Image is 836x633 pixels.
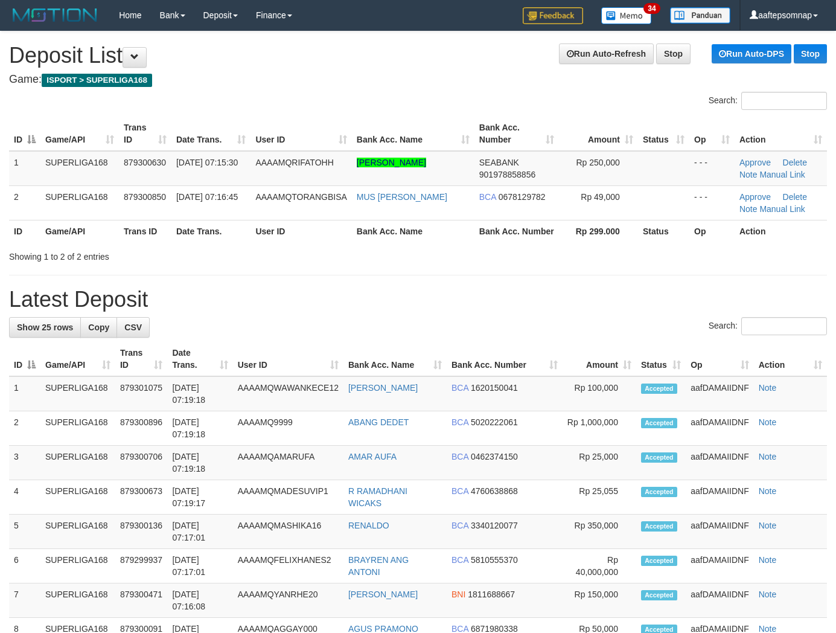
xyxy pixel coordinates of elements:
[115,446,168,480] td: 879300706
[735,220,827,242] th: Action
[40,151,119,186] td: SUPERLIGA168
[348,417,409,427] a: ABANG DEDET
[641,384,677,394] span: Accepted
[739,170,758,179] a: Note
[641,556,677,566] span: Accepted
[167,411,232,446] td: [DATE] 07:19:18
[783,158,807,167] a: Delete
[40,515,115,549] td: SUPERLIGA168
[689,151,735,186] td: - - -
[233,515,343,549] td: AAAAMQMASHIKA16
[712,44,791,63] a: Run Auto-DPS
[40,446,115,480] td: SUPERLIGA168
[40,220,119,242] th: Game/API
[255,158,333,167] span: AAAAMQRIFATOHH
[759,204,805,214] a: Manual Link
[348,590,418,599] a: [PERSON_NAME]
[759,590,777,599] a: Note
[9,515,40,549] td: 5
[479,192,496,202] span: BCA
[739,158,771,167] a: Approve
[9,220,40,242] th: ID
[479,170,535,179] span: Copy 901978858856 to clipboard
[9,583,40,618] td: 7
[638,117,689,151] th: Status: activate to sort column ascending
[40,185,119,220] td: SUPERLIGA168
[88,323,109,332] span: Copy
[641,418,677,428] span: Accepted
[115,411,168,446] td: 879300896
[468,590,515,599] span: Copy 1811688667 to clipboard
[643,3,660,14] span: 34
[686,515,753,549] td: aafDAMAIIDNF
[471,383,518,393] span: Copy 1620150041 to clipboard
[40,117,119,151] th: Game/API: activate to sort column ascending
[563,342,636,376] th: Amount: activate to sort column ascending
[9,43,827,68] h1: Deposit List
[357,192,447,202] a: MUS [PERSON_NAME]
[559,220,638,242] th: Rp 299.000
[759,555,777,565] a: Note
[40,549,115,583] td: SUPERLIGA168
[689,185,735,220] td: - - -
[474,220,559,242] th: Bank Acc. Number
[124,192,166,202] span: 879300850
[499,192,546,202] span: Copy 0678129782 to clipboard
[352,117,474,151] th: Bank Acc. Name: activate to sort column ascending
[559,43,654,64] a: Run Auto-Refresh
[9,246,339,263] div: Showing 1 to 2 of 2 entries
[40,342,115,376] th: Game/API: activate to sort column ascending
[670,7,730,24] img: panduan.png
[176,192,238,202] span: [DATE] 07:16:45
[563,376,636,411] td: Rp 100,000
[563,515,636,549] td: Rp 350,000
[348,486,407,508] a: R RAMADHANI WICAKS
[474,117,559,151] th: Bank Acc. Number: activate to sort column ascending
[739,204,758,214] a: Note
[348,555,409,577] a: BRAYREN ANG ANTONI
[9,288,827,312] h1: Latest Deposit
[40,583,115,618] td: SUPERLIGA168
[9,376,40,411] td: 1
[124,323,142,332] span: CSV
[563,480,636,515] td: Rp 25,055
[563,549,636,583] td: Rp 40,000,000
[447,342,563,376] th: Bank Acc. Number: activate to sort column ascending
[9,342,40,376] th: ID: activate to sort column descending
[794,44,827,63] a: Stop
[452,555,468,565] span: BCA
[759,170,805,179] a: Manual Link
[759,521,777,530] a: Note
[40,411,115,446] td: SUPERLIGA168
[167,342,232,376] th: Date Trans.: activate to sort column ascending
[563,446,636,480] td: Rp 25,000
[40,376,115,411] td: SUPERLIGA168
[9,411,40,446] td: 2
[233,376,343,411] td: AAAAMQWAWANKECE12
[9,74,827,86] h4: Game:
[452,452,468,461] span: BCA
[559,117,638,151] th: Amount: activate to sort column ascending
[452,590,465,599] span: BNI
[115,515,168,549] td: 879300136
[563,583,636,618] td: Rp 150,000
[9,151,40,186] td: 1
[783,192,807,202] a: Delete
[452,521,468,530] span: BCA
[80,317,117,338] a: Copy
[471,486,518,496] span: Copy 4760638868 to clipboard
[641,521,677,532] span: Accepted
[115,342,168,376] th: Trans ID: activate to sort column ascending
[523,7,583,24] img: Feedback.jpg
[116,317,150,338] a: CSV
[638,220,689,242] th: Status
[563,411,636,446] td: Rp 1,000,000
[641,452,677,463] span: Accepted
[17,323,73,332] span: Show 25 rows
[735,117,827,151] th: Action: activate to sort column ascending
[686,342,753,376] th: Op: activate to sort column ascending
[233,549,343,583] td: AAAAMQFELIXHANES2
[115,376,168,411] td: 879301075
[686,549,753,583] td: aafDAMAIIDNF
[759,486,777,496] a: Note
